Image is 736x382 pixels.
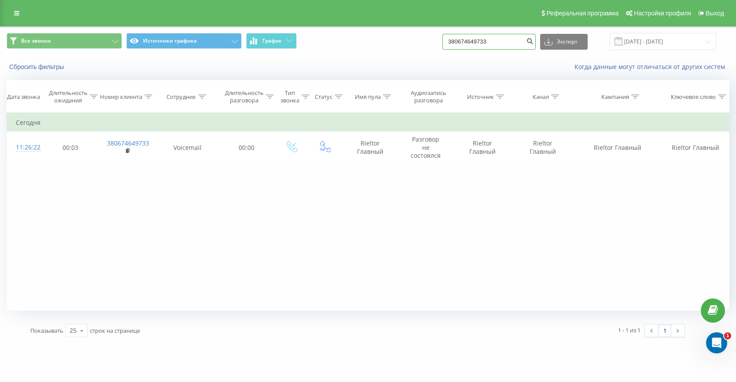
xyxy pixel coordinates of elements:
div: Имя пула [355,93,381,101]
button: Все звонки [7,33,122,49]
button: График [246,33,297,49]
span: Показывать [30,327,63,335]
div: 25 [70,326,77,335]
div: Длительность разговора [225,89,264,104]
div: Номер клиента [100,93,142,101]
span: Разговор не состоялся [411,135,441,159]
span: Настройки профиля [634,10,691,17]
span: Все звонки [21,37,51,44]
span: 1 [724,332,731,339]
button: Сбросить фильтры [7,63,68,71]
a: Когда данные могут отличаться от других систем [574,62,729,71]
iframe: Intercom live chat [706,332,727,353]
div: Ключевое слово [671,93,716,101]
a: 1 [658,324,671,337]
td: Rieltor Главный [662,131,729,164]
div: Длительность ожидания [49,89,88,104]
div: 1 - 1 из 1 [618,326,640,335]
button: Источники трафика [126,33,242,49]
div: Кампания [601,93,629,101]
td: Voicemail [156,131,219,164]
div: Тип звонка [280,89,299,104]
td: Rieltor Главный [513,131,573,164]
div: Дата звонка [7,93,40,101]
span: строк на странице [90,327,140,335]
span: Реферальная программа [546,10,618,17]
span: Выход [706,10,724,17]
td: Rieltor Главный [573,131,662,164]
td: Rieltor Главный [453,131,513,164]
div: Статус [315,93,332,101]
div: 11:26:22 [16,139,34,156]
td: 00:00 [218,131,274,164]
span: График [262,38,282,44]
div: Источник [467,93,494,101]
div: Сотрудник [166,93,196,101]
input: Поиск по номеру [442,34,536,50]
td: Сегодня [7,114,729,131]
td: Rieltor Главный [341,131,399,164]
td: 00:03 [43,131,99,164]
div: Канал [533,93,549,101]
button: Экспорт [540,34,588,50]
div: Аудиозапись разговора [407,89,451,104]
a: 380674649733 [107,139,149,147]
